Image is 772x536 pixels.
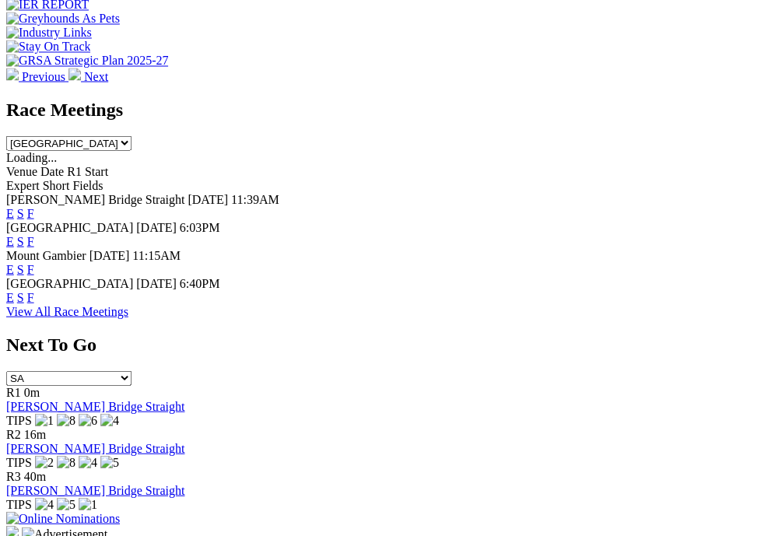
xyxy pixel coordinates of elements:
[22,69,65,82] span: Previous
[79,455,97,469] img: 4
[6,164,37,177] span: Venue
[17,234,24,247] a: S
[6,150,57,163] span: Loading...
[6,178,40,191] span: Expert
[6,12,120,26] img: Greyhounds As Pets
[132,248,181,261] span: 11:15AM
[6,248,86,261] span: Mount Gambier
[6,69,68,82] a: Previous
[180,276,220,289] span: 6:40PM
[17,206,24,219] a: S
[89,248,130,261] span: [DATE]
[180,220,220,233] span: 6:03PM
[27,206,34,219] a: F
[6,427,21,440] span: R2
[72,178,103,191] span: Fields
[6,220,133,233] span: [GEOGRAPHIC_DATA]
[136,220,177,233] span: [DATE]
[6,483,184,496] a: [PERSON_NAME] Bridge Straight
[6,234,14,247] a: E
[6,304,128,317] a: View All Race Meetings
[6,399,184,412] a: [PERSON_NAME] Bridge Straight
[6,26,92,40] img: Industry Links
[6,99,766,120] h2: Race Meetings
[100,455,119,469] img: 5
[17,290,24,303] a: S
[40,164,64,177] span: Date
[6,385,21,398] span: R1
[24,385,40,398] span: 0m
[57,413,75,427] img: 8
[6,192,184,205] span: [PERSON_NAME] Bridge Straight
[67,164,108,177] span: R1 Start
[6,334,766,355] h2: Next To Go
[35,413,54,427] img: 1
[6,511,120,525] img: Online Nominations
[6,276,133,289] span: [GEOGRAPHIC_DATA]
[17,262,24,275] a: S
[27,290,34,303] a: F
[6,441,184,454] a: [PERSON_NAME] Bridge Straight
[188,192,228,205] span: [DATE]
[68,69,108,82] a: Next
[136,276,177,289] span: [DATE]
[231,192,279,205] span: 11:39AM
[68,68,81,80] img: chevron-right-pager-white.svg
[6,262,14,275] a: E
[6,455,32,468] span: TIPS
[79,497,97,511] img: 1
[84,69,108,82] span: Next
[24,469,46,482] span: 40m
[6,40,90,54] img: Stay On Track
[6,497,32,510] span: TIPS
[27,234,34,247] a: F
[79,413,97,427] img: 6
[35,455,54,469] img: 2
[27,262,34,275] a: F
[6,68,19,80] img: chevron-left-pager-white.svg
[35,497,54,511] img: 4
[43,178,70,191] span: Short
[100,413,119,427] img: 4
[6,469,21,482] span: R3
[6,290,14,303] a: E
[57,497,75,511] img: 5
[6,54,168,68] img: GRSA Strategic Plan 2025-27
[6,206,14,219] a: E
[6,413,32,426] span: TIPS
[24,427,46,440] span: 16m
[57,455,75,469] img: 8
